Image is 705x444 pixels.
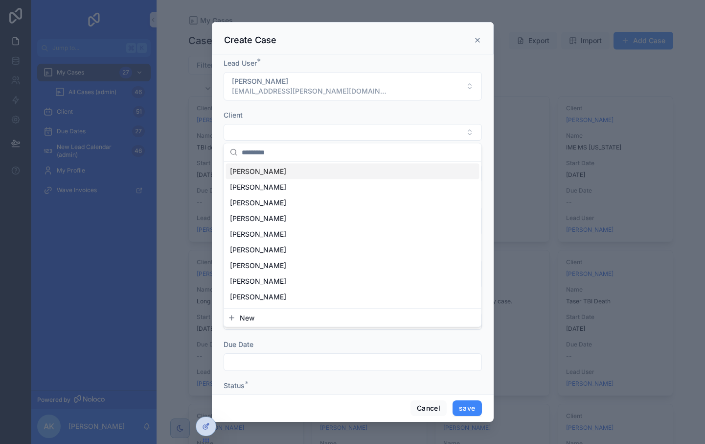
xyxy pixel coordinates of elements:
span: [PERSON_NAME] [230,182,286,192]
span: [PERSON_NAME] [230,214,286,223]
span: [PERSON_NAME] [230,292,286,302]
span: New [240,313,254,323]
span: [PERSON_NAME] [230,198,286,208]
div: Suggestions [224,162,481,309]
h3: Create Case [224,34,276,46]
button: Select Button [224,72,482,100]
span: [PERSON_NAME] [230,167,286,176]
button: save [453,400,481,416]
span: [PERSON_NAME] [230,276,286,286]
span: Lead User [224,59,257,67]
span: [PERSON_NAME] [230,261,286,271]
span: Due Date [224,340,253,348]
span: [PERSON_NAME] [230,229,286,239]
button: New [228,313,478,323]
button: Cancel [410,400,447,416]
button: Select Button [224,124,482,141]
span: [PERSON_NAME] [230,308,286,318]
span: [PERSON_NAME] [230,245,286,255]
span: Status [224,381,245,390]
span: [EMAIL_ADDRESS][PERSON_NAME][DOMAIN_NAME] [232,86,388,96]
span: [PERSON_NAME] [232,76,388,86]
span: Client [224,111,243,119]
